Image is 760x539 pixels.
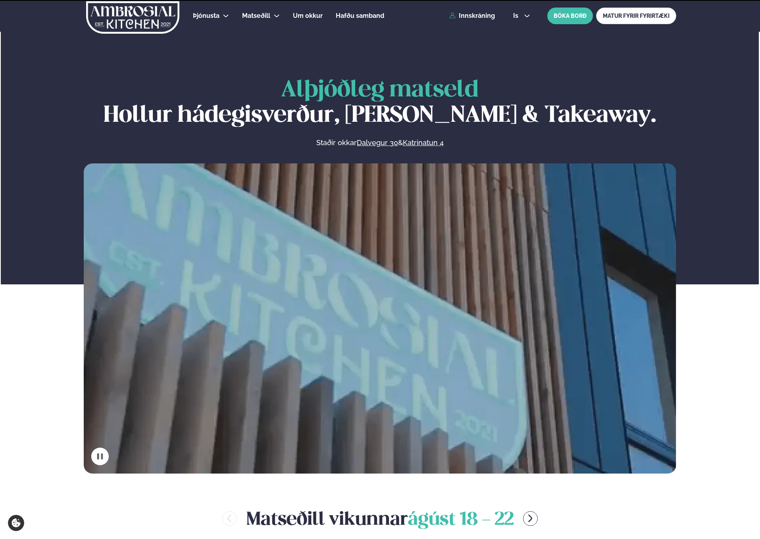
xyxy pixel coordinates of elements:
a: Katrinatun 4 [403,138,444,148]
button: is [507,13,537,19]
p: Staðir okkar & [230,138,530,148]
span: ágúst 18 - 22 [408,511,514,529]
span: Þjónusta [193,12,219,19]
span: Alþjóðleg matseld [281,79,479,101]
a: Innskráning [449,12,495,19]
a: MATUR FYRIR FYRIRTÆKI [596,8,676,24]
span: Um okkur [293,12,323,19]
span: is [513,13,521,19]
button: BÓKA BORÐ [547,8,593,24]
button: menu-btn-right [523,511,538,526]
h2: Matseðill vikunnar [246,505,514,531]
a: Cookie settings [8,515,24,531]
span: Matseðill [242,12,270,19]
span: Hafðu samband [336,12,384,19]
a: Um okkur [293,11,323,21]
a: Þjónusta [193,11,219,21]
h1: Hollur hádegisverður, [PERSON_NAME] & Takeaway. [84,78,676,129]
button: menu-btn-left [222,511,237,526]
a: Dalvegur 30 [357,138,398,148]
img: logo [85,1,180,34]
a: Matseðill [242,11,270,21]
a: Hafðu samband [336,11,384,21]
